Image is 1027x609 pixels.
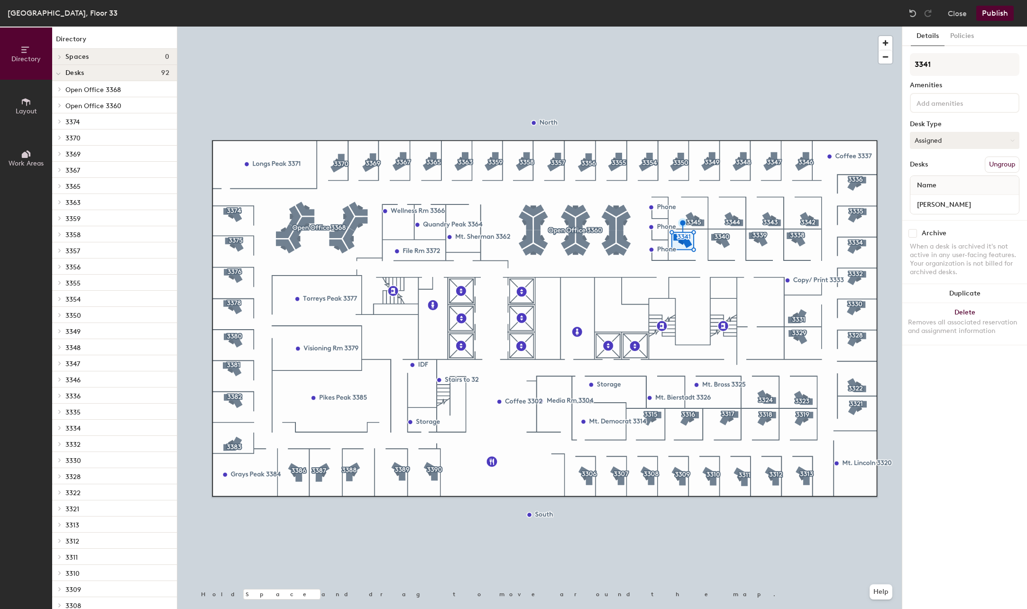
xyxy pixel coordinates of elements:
[65,183,81,191] span: 3365
[915,97,1000,108] input: Add amenities
[65,505,79,513] span: 3321
[923,9,933,18] img: Redo
[65,521,79,529] span: 3313
[65,554,78,562] span: 3311
[908,318,1021,335] div: Removes all associated reservation and assignment information
[65,150,81,158] span: 3369
[65,247,80,255] span: 3357
[65,441,81,449] span: 3332
[65,424,81,433] span: 3334
[11,55,41,63] span: Directory
[65,392,81,400] span: 3336
[910,82,1019,89] div: Amenities
[65,328,81,336] span: 3349
[65,199,81,207] span: 3363
[65,231,81,239] span: 3358
[911,27,944,46] button: Details
[65,457,81,465] span: 3330
[910,120,1019,128] div: Desk Type
[976,6,1014,21] button: Publish
[908,9,917,18] img: Undo
[65,263,81,271] span: 3356
[912,177,941,194] span: Name
[910,132,1019,149] button: Assigned
[65,166,80,175] span: 3367
[65,312,81,320] span: 3350
[65,360,80,368] span: 3347
[65,134,81,142] span: 3370
[65,53,89,61] span: Spaces
[65,489,81,497] span: 3322
[8,7,118,19] div: [GEOGRAPHIC_DATA], Floor 33
[65,215,81,223] span: 3359
[65,570,80,578] span: 3310
[910,242,1019,277] div: When a desk is archived it's not active in any user-facing features. Your organization is not bil...
[902,284,1027,303] button: Duplicate
[922,230,946,237] div: Archive
[910,161,928,168] div: Desks
[65,473,81,481] span: 3328
[65,537,79,545] span: 3312
[9,159,44,167] span: Work Areas
[52,34,177,49] h1: Directory
[65,586,81,594] span: 3309
[985,157,1019,173] button: Ungroup
[65,279,81,287] span: 3355
[912,198,1017,211] input: Unnamed desk
[165,53,169,61] span: 0
[65,408,81,416] span: 3335
[65,102,121,110] span: Open Office 3360
[65,69,84,77] span: Desks
[65,118,80,126] span: 3374
[902,303,1027,345] button: DeleteRemoves all associated reservation and assignment information
[65,376,81,384] span: 3346
[948,6,967,21] button: Close
[65,295,81,304] span: 3354
[870,584,892,600] button: Help
[16,107,37,115] span: Layout
[65,86,121,94] span: Open Office 3368
[161,69,169,77] span: 92
[65,344,81,352] span: 3348
[944,27,980,46] button: Policies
